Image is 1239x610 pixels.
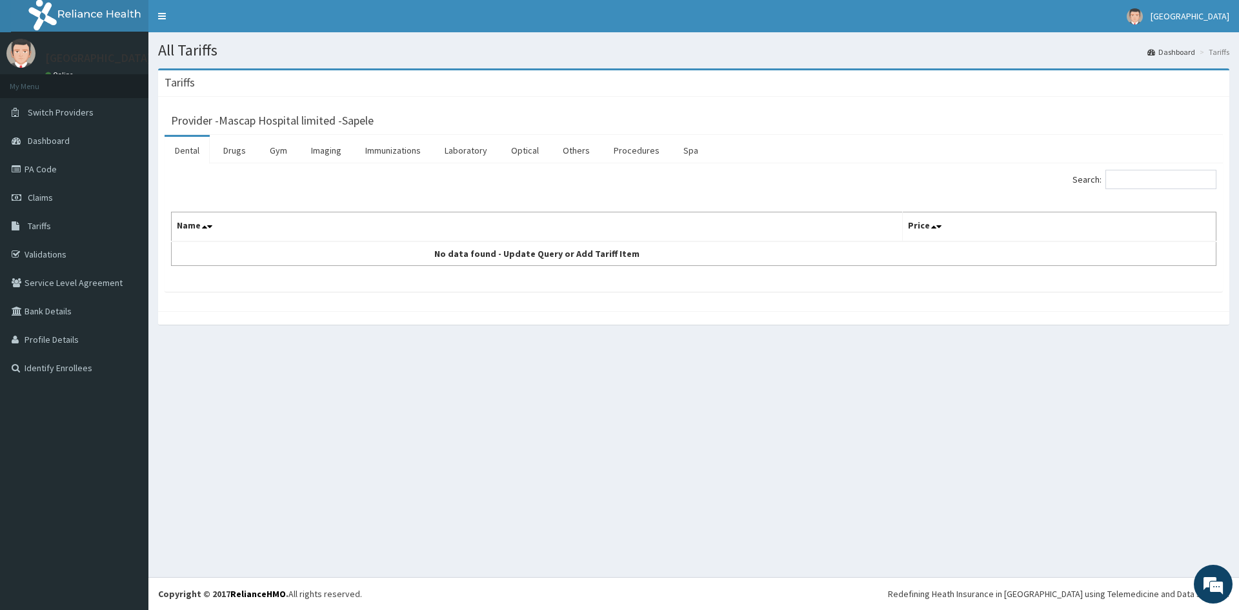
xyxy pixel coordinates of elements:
span: [GEOGRAPHIC_DATA] [1151,10,1229,22]
h1: All Tariffs [158,42,1229,59]
a: Procedures [603,137,670,164]
th: Name [172,212,903,242]
th: Price [903,212,1216,242]
div: Chat with us now [67,72,217,89]
td: No data found - Update Query or Add Tariff Item [172,241,903,266]
a: Gym [259,137,297,164]
a: Optical [501,137,549,164]
a: RelianceHMO [230,588,286,600]
span: Tariffs [28,220,51,232]
span: Switch Providers [28,107,94,118]
span: We're online! [75,163,178,293]
a: Dashboard [1147,46,1195,57]
a: Laboratory [434,137,498,164]
img: User Image [6,39,35,68]
img: User Image [1127,8,1143,25]
a: Dental [165,137,210,164]
a: Spa [673,137,709,164]
a: Drugs [213,137,256,164]
footer: All rights reserved. [148,577,1239,610]
div: Minimize live chat window [212,6,243,37]
a: Immunizations [355,137,431,164]
span: Claims [28,192,53,203]
span: Dashboard [28,135,70,147]
img: d_794563401_company_1708531726252_794563401 [24,65,52,97]
h3: Provider - Mascap Hospital limited -Sapele [171,115,374,127]
p: [GEOGRAPHIC_DATA] [45,52,152,64]
a: Online [45,70,76,79]
strong: Copyright © 2017 . [158,588,288,600]
input: Search: [1105,170,1216,189]
textarea: Type your message and hit 'Enter' [6,352,246,398]
label: Search: [1073,170,1216,189]
h3: Tariffs [165,77,195,88]
a: Imaging [301,137,352,164]
li: Tariffs [1196,46,1229,57]
a: Others [552,137,600,164]
div: Redefining Heath Insurance in [GEOGRAPHIC_DATA] using Telemedicine and Data Science! [888,587,1229,600]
